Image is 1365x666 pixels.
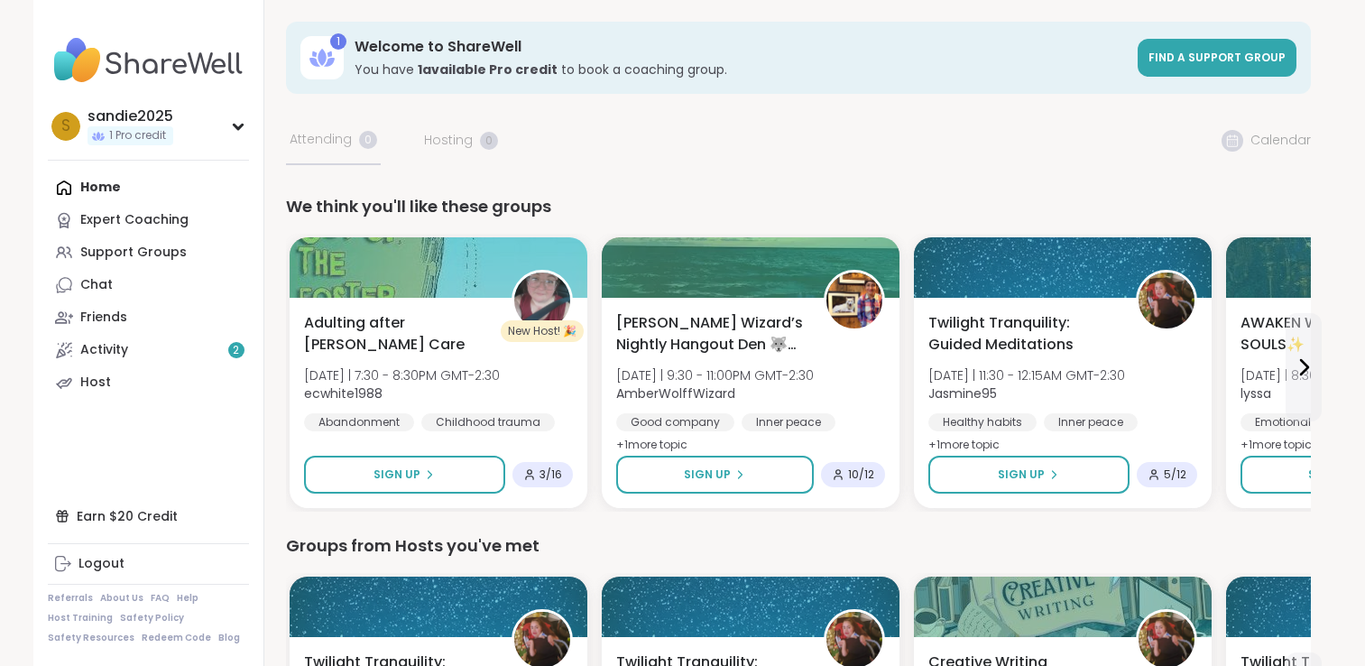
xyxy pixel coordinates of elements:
[616,413,734,431] div: Good company
[48,269,249,301] a: Chat
[304,456,505,494] button: Sign Up
[100,592,143,605] a: About Us
[304,366,500,384] span: [DATE] | 7:30 - 8:30PM GMT-2:30
[540,467,562,482] span: 3 / 16
[684,467,731,483] span: Sign Up
[177,592,198,605] a: Help
[616,456,814,494] button: Sign Up
[928,413,1037,431] div: Healthy habits
[48,301,249,334] a: Friends
[48,500,249,532] div: Earn $20 Credit
[304,384,383,402] b: ecwhite1988
[80,341,128,359] div: Activity
[48,334,249,366] a: Activity2
[1139,273,1194,328] img: Jasmine95
[1240,384,1271,402] b: lyssa
[998,467,1045,483] span: Sign Up
[78,555,125,573] div: Logout
[330,33,346,50] div: 1
[151,592,170,605] a: FAQ
[48,612,113,624] a: Host Training
[218,632,240,644] a: Blog
[421,413,555,431] div: Childhood trauma
[1138,39,1296,77] a: Find a support group
[1308,467,1355,483] span: Sign Up
[501,320,584,342] div: New Host! 🎉
[286,194,1311,219] div: We think you'll like these groups
[928,384,997,402] b: Jasmine95
[80,244,187,262] div: Support Groups
[1044,413,1138,431] div: Inner peace
[848,467,874,482] span: 10 / 12
[109,128,166,143] span: 1 Pro credit
[48,204,249,236] a: Expert Coaching
[48,29,249,92] img: ShareWell Nav Logo
[1148,50,1286,65] span: Find a support group
[80,276,113,294] div: Chat
[374,467,420,483] span: Sign Up
[928,366,1125,384] span: [DATE] | 11:30 - 12:15AM GMT-2:30
[61,115,70,138] span: s
[304,413,414,431] div: Abandonment
[88,106,173,126] div: sandie2025
[928,456,1130,494] button: Sign Up
[48,592,93,605] a: Referrals
[142,632,211,644] a: Redeem Code
[355,37,1127,57] h3: Welcome to ShareWell
[304,312,492,356] span: Adulting after [PERSON_NAME] Care
[48,632,134,644] a: Safety Resources
[233,343,239,358] span: 2
[1164,467,1186,482] span: 5 / 12
[120,612,184,624] a: Safety Policy
[418,60,558,79] b: 1 available Pro credit
[616,384,735,402] b: AmberWolffWizard
[48,548,249,580] a: Logout
[928,312,1116,356] span: Twilight Tranquility: Guided Meditations
[48,236,249,269] a: Support Groups
[48,366,249,399] a: Host
[80,309,127,327] div: Friends
[286,533,1311,559] div: Groups from Hosts you've met
[80,211,189,229] div: Expert Coaching
[355,60,1127,79] h3: You have to book a coaching group.
[826,273,882,328] img: AmberWolffWizard
[80,374,111,392] div: Host
[514,273,570,328] img: ecwhite1988
[742,413,835,431] div: Inner peace
[616,312,804,356] span: [PERSON_NAME] Wizard’s Nightly Hangout Den 🐺🪄
[616,366,814,384] span: [DATE] | 9:30 - 11:00PM GMT-2:30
